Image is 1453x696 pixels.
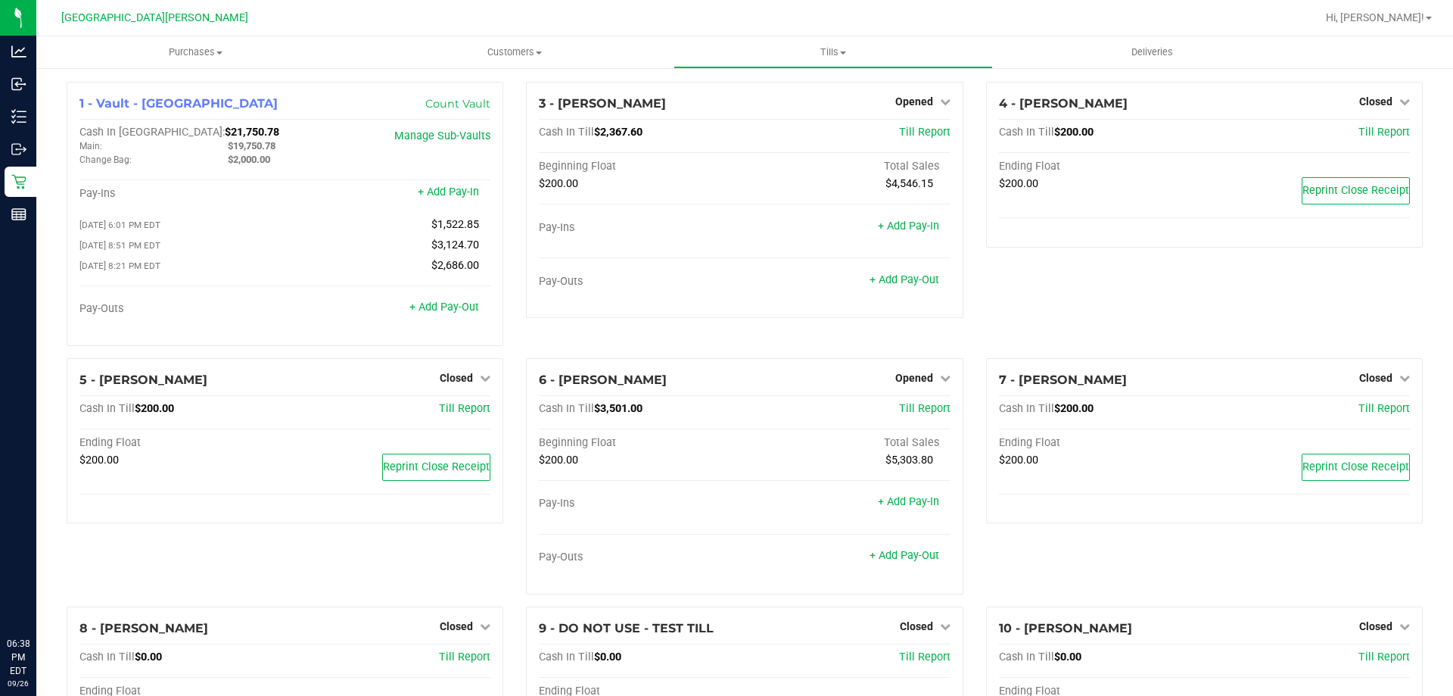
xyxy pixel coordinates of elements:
span: Closed [1359,620,1392,632]
a: + Add Pay-Out [409,301,479,314]
inline-svg: Inbound [11,76,26,92]
span: $19,750.78 [228,140,275,151]
span: Till Report [1358,402,1410,415]
a: + Add Pay-In [418,186,479,198]
div: Ending Float [999,160,1205,173]
span: Customers [356,45,673,59]
a: Till Report [899,651,951,663]
span: $4,546.15 [885,177,933,190]
span: Cash In [GEOGRAPHIC_DATA]: [79,126,225,139]
span: 3 - [PERSON_NAME] [539,96,666,111]
span: Closed [440,620,473,632]
span: Cash In Till [999,402,1054,415]
span: 7 - [PERSON_NAME] [999,373,1127,387]
a: Till Report [1358,126,1410,139]
span: Reprint Close Receipt [1302,460,1409,473]
button: Reprint Close Receipt [382,454,490,481]
span: Opened [895,372,933,384]
button: Reprint Close Receipt [1302,454,1410,481]
p: 06:38 PM EDT [7,637,30,678]
inline-svg: Outbound [11,142,26,157]
div: Beginning Float [539,436,745,450]
span: $0.00 [594,651,621,663]
span: Cash In Till [539,651,594,663]
a: + Add Pay-Out [870,273,939,286]
span: Closed [1359,95,1392,108]
a: Purchases [36,36,355,68]
span: Cash In Till [539,402,594,415]
span: 8 - [PERSON_NAME] [79,621,208,635]
span: [DATE] 8:21 PM EDT [79,261,160,271]
div: Pay-Outs [539,275,745,289]
div: Total Sales [745,160,951,173]
span: $200.00 [79,454,119,467]
a: Deliveries [993,36,1311,68]
p: 09/26 [7,678,30,689]
span: Closed [900,620,933,632]
div: Beginning Float [539,160,745,173]
div: Pay-Ins [79,187,285,201]
span: $0.00 [1054,651,1081,663]
span: 10 - [PERSON_NAME] [999,621,1132,635]
span: 1 - Vault - [GEOGRAPHIC_DATA] [79,96,278,111]
a: + Add Pay-In [878,220,939,233]
span: Opened [895,95,933,108]
span: Cash In Till [539,126,594,139]
span: $3,501.00 [594,402,642,415]
span: Change Bag: [79,154,132,165]
span: 6 - [PERSON_NAME] [539,373,667,387]
a: Count Vault [425,97,490,111]
span: [GEOGRAPHIC_DATA][PERSON_NAME] [61,11,248,24]
span: $200.00 [999,454,1038,467]
span: Closed [440,372,473,384]
span: Deliveries [1111,45,1193,59]
span: $200.00 [539,177,578,190]
div: Pay-Ins [539,221,745,235]
span: $200.00 [135,402,174,415]
div: Pay-Outs [539,551,745,564]
span: Cash In Till [999,651,1054,663]
a: + Add Pay-Out [870,549,939,562]
a: Till Report [439,651,490,663]
span: Till Report [899,402,951,415]
span: Tills [674,45,991,59]
a: Till Report [1358,651,1410,663]
span: $200.00 [999,177,1038,190]
div: Ending Float [999,436,1205,450]
span: Purchases [36,45,355,59]
span: 5 - [PERSON_NAME] [79,373,207,387]
span: Hi, [PERSON_NAME]! [1326,11,1424,23]
span: 4 - [PERSON_NAME] [999,96,1128,111]
inline-svg: Inventory [11,109,26,124]
span: Cash In Till [999,126,1054,139]
span: Cash In Till [79,402,135,415]
span: [DATE] 8:51 PM EDT [79,240,160,251]
span: Main: [79,141,102,151]
inline-svg: Reports [11,207,26,222]
span: $2,000.00 [228,154,270,165]
a: Customers [355,36,674,68]
span: $3,124.70 [431,239,479,251]
span: $2,367.60 [594,126,642,139]
span: $1,522.85 [431,218,479,231]
a: + Add Pay-In [878,495,939,508]
span: $2,686.00 [431,259,479,272]
span: Cash In Till [79,651,135,663]
span: $200.00 [539,454,578,467]
a: Till Report [439,402,490,415]
div: Ending Float [79,436,285,450]
span: [DATE] 6:01 PM EDT [79,220,160,230]
span: $200.00 [1054,126,1094,139]
button: Reprint Close Receipt [1302,177,1410,204]
span: Reprint Close Receipt [1302,184,1409,197]
span: 9 - DO NOT USE - TEST TILL [539,621,714,635]
a: Till Report [899,126,951,139]
a: Manage Sub-Vaults [394,130,490,142]
span: $200.00 [1054,402,1094,415]
span: Reprint Close Receipt [383,460,490,473]
inline-svg: Retail [11,174,26,189]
